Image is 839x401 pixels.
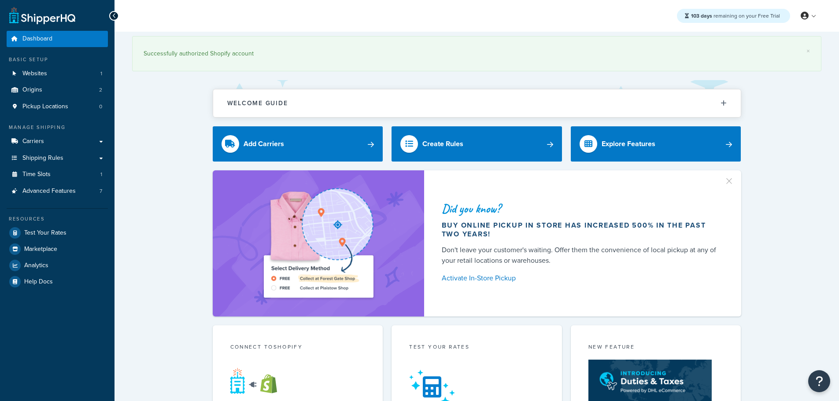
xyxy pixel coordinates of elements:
li: Pickup Locations [7,99,108,115]
span: 7 [100,188,102,195]
span: 1 [100,171,102,178]
div: Create Rules [422,138,463,150]
a: Analytics [7,258,108,273]
div: Test your rates [409,343,544,353]
img: ad-shirt-map-b0359fc47e01cab431d101c4b569394f6a03f54285957d908178d52f29eb9668.png [239,184,398,303]
li: Advanced Features [7,183,108,199]
div: Buy online pickup in store has increased 500% in the past two years! [442,221,720,239]
a: Help Docs [7,274,108,290]
div: Resources [7,215,108,223]
div: Explore Features [602,138,655,150]
a: Test Your Rates [7,225,108,241]
span: 0 [99,103,102,110]
div: Manage Shipping [7,124,108,131]
a: Dashboard [7,31,108,47]
a: Websites1 [7,66,108,82]
a: Origins2 [7,82,108,98]
span: Test Your Rates [24,229,67,237]
a: Time Slots1 [7,166,108,183]
a: Pickup Locations0 [7,99,108,115]
img: connect-shq-shopify-9b9a8c5a.svg [230,368,285,394]
div: Add Carriers [244,138,284,150]
div: Successfully authorized Shopify account [144,48,810,60]
div: Did you know? [442,202,720,215]
li: Origins [7,82,108,98]
span: Advanced Features [22,188,76,195]
span: Origins [22,86,42,94]
a: Create Rules [392,126,562,162]
a: Advanced Features7 [7,183,108,199]
a: × [806,48,810,55]
a: Activate In-Store Pickup [442,272,720,284]
div: Connect to Shopify [230,343,366,353]
a: Explore Features [571,126,741,162]
span: Shipping Rules [22,155,63,162]
span: Websites [22,70,47,77]
div: New Feature [588,343,724,353]
button: Welcome Guide [213,89,741,117]
span: Time Slots [22,171,51,178]
span: Marketplace [24,246,57,253]
span: 2 [99,86,102,94]
button: Open Resource Center [808,370,830,392]
span: Help Docs [24,278,53,286]
a: Add Carriers [213,126,383,162]
li: Time Slots [7,166,108,183]
a: Shipping Rules [7,150,108,166]
li: Websites [7,66,108,82]
div: Basic Setup [7,56,108,63]
span: Pickup Locations [22,103,68,110]
span: 1 [100,70,102,77]
a: Marketplace [7,241,108,257]
span: Dashboard [22,35,52,43]
a: Carriers [7,133,108,150]
span: Analytics [24,262,48,269]
span: remaining on your Free Trial [691,12,780,20]
h2: Welcome Guide [227,100,288,107]
span: Carriers [22,138,44,145]
div: Don't leave your customer's waiting. Offer them the convenience of local pickup at any of your re... [442,245,720,266]
strong: 103 days [691,12,712,20]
